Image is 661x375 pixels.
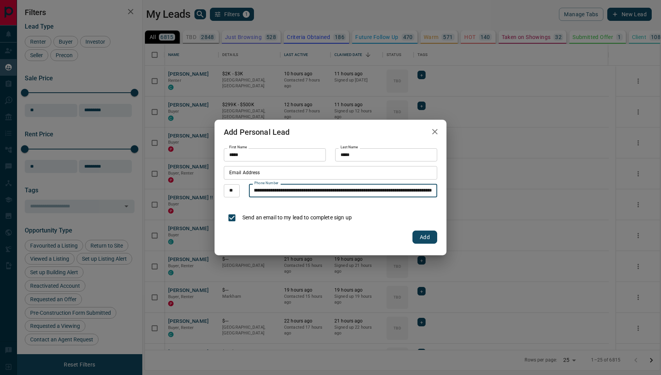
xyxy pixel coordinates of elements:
[215,120,299,144] h2: Add Personal Lead
[341,145,358,150] label: Last Name
[242,214,352,222] p: Send an email to my lead to complete sign up
[412,231,437,244] button: Add
[229,145,247,150] label: First Name
[254,181,279,186] label: Phone Number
